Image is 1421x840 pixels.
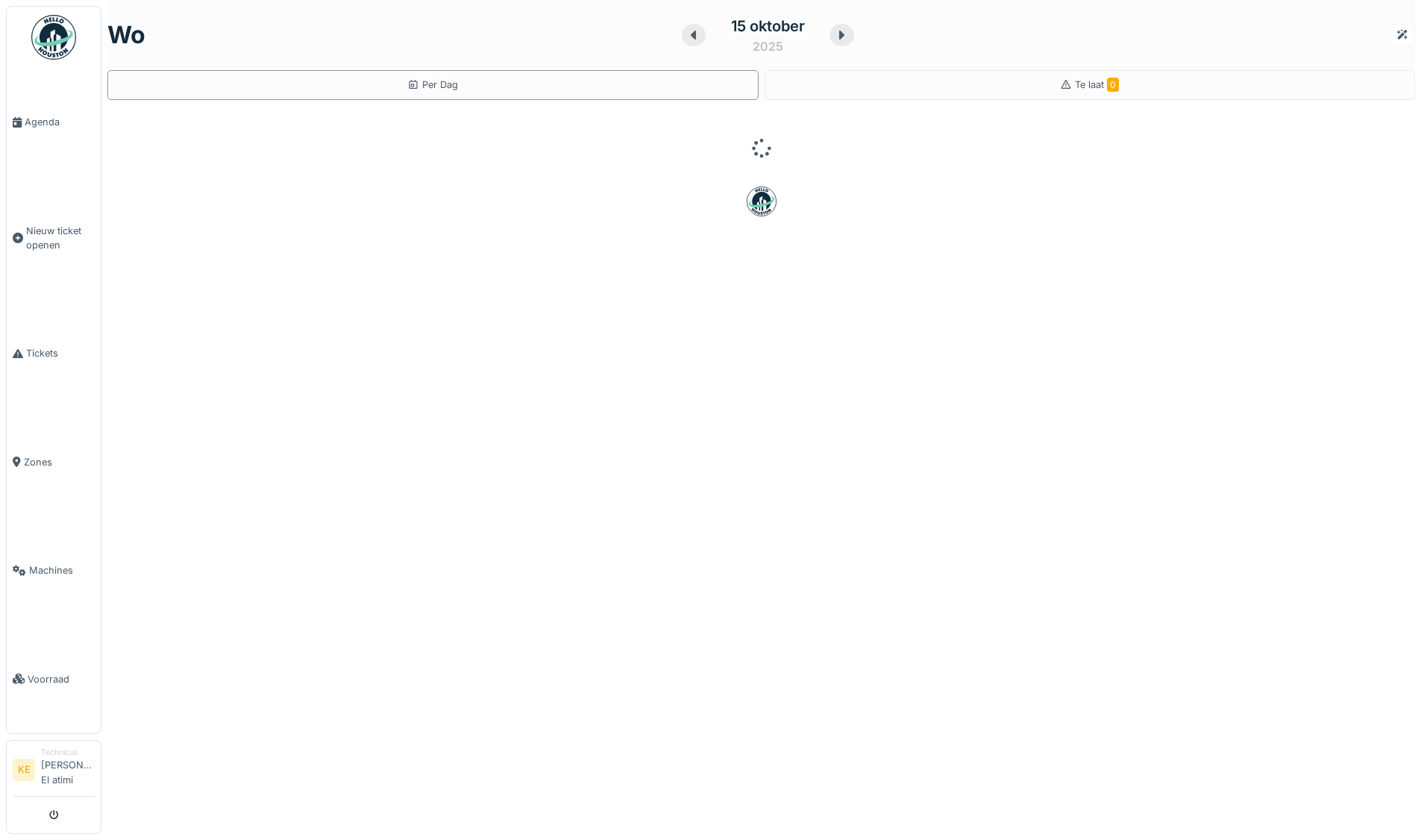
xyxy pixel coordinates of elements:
[407,78,458,92] div: Per Dag
[41,747,95,793] li: [PERSON_NAME] El atimi
[7,408,101,516] a: Zones
[753,37,783,55] div: 2025
[29,563,95,577] span: Machines
[25,115,95,129] span: Agenda
[26,224,95,252] span: Nieuw ticket openen
[107,21,145,49] h1: wo
[1075,79,1119,90] span: Te laat
[731,15,805,37] div: 15 oktober
[13,747,95,797] a: KE Technicus[PERSON_NAME] El atimi
[7,299,101,407] a: Tickets
[24,455,95,469] span: Zones
[747,187,777,216] img: badge-BVDL4wpA.svg
[26,346,95,360] span: Tickets
[7,625,101,733] a: Voorraad
[31,15,76,60] img: Badge_color-CXgf-gQk.svg
[28,672,95,686] span: Voorraad
[41,747,95,758] div: Technicus
[7,68,101,176] a: Agenda
[7,516,101,624] a: Machines
[1107,78,1119,92] span: 0
[13,759,35,781] li: KE
[7,176,101,299] a: Nieuw ticket openen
